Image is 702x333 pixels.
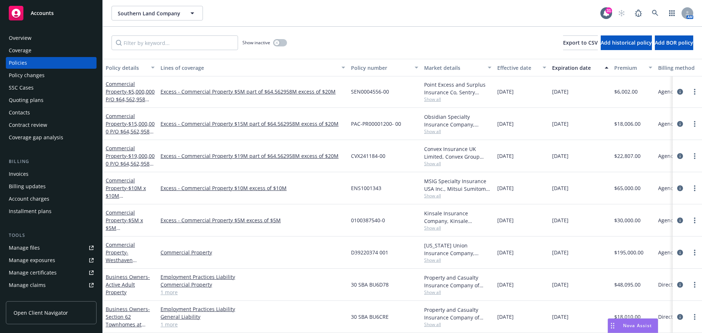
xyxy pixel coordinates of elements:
span: - $10M x $10M [GEOGRAPHIC_DATA] [106,185,152,215]
a: Manage exposures [6,254,97,266]
div: Account charges [9,193,49,205]
div: Expiration date [552,64,600,72]
a: Installment plans [6,205,97,217]
span: - $5,000,000 P/O $64,562,958 [GEOGRAPHIC_DATA] [106,88,155,118]
div: Convex Insurance UK Limited, Convex Group Limited, Amwins [424,145,491,160]
a: Commercial Property [161,249,345,256]
a: more [690,216,699,225]
span: [DATE] [497,184,514,192]
a: Business Owners [106,273,150,296]
a: Excess - Commercial Property $5M excess of $5M [161,216,345,224]
a: Switch app [665,6,679,20]
a: Quoting plans [6,94,97,106]
div: Point Excess and Surplus Insurance Co, Sentry Insurance, Amwins [424,81,491,96]
span: - $5M x $5M [GEOGRAPHIC_DATA] [106,217,152,247]
div: Market details [424,64,483,72]
button: Nova Assist [608,318,658,333]
a: circleInformation [676,120,684,128]
div: Kinsale Insurance Company, Kinsale Insurance, Amwins [424,209,491,225]
a: Billing updates [6,181,97,192]
a: Policy changes [6,69,97,81]
a: Contract review [6,119,97,131]
span: [DATE] [552,184,569,192]
a: Commercial Property [161,281,345,288]
span: 30 SBA BU6D78 [351,281,389,288]
div: SSC Cases [9,82,34,94]
span: Accounts [31,10,54,16]
a: Start snowing [614,6,629,20]
div: Premium [614,64,644,72]
span: $22,807.00 [614,152,641,160]
button: Add historical policy [601,35,652,50]
span: Open Client Navigator [14,309,68,317]
a: Manage claims [6,279,97,291]
span: $18,010.00 [614,313,641,321]
a: circleInformation [676,216,684,225]
a: 1 more [161,288,345,296]
span: [DATE] [552,281,569,288]
span: Show all [424,160,491,167]
div: Policy details [106,64,147,72]
a: circleInformation [676,248,684,257]
a: SSC Cases [6,82,97,94]
span: $48,095.00 [614,281,641,288]
span: - $15,000,000 P/O $64,562,958 [GEOGRAPHIC_DATA] [106,120,155,150]
a: Manage BORs [6,292,97,303]
a: more [690,152,699,160]
a: more [690,313,699,321]
span: $6,002.00 [614,88,638,95]
a: Excess - Commercial Property $15M part of $64.562958M excess of $20M [161,120,345,128]
a: Invoices [6,168,97,180]
a: circleInformation [676,184,684,193]
span: Show all [424,96,491,102]
div: Obsidian Specialty Insurance Company, Obsidian Specialty Insurance Company, Amwins [424,113,491,128]
span: ENS1001343 [351,184,381,192]
a: circleInformation [676,313,684,321]
a: Commercial Property [106,177,152,215]
button: Effective date [494,59,549,76]
span: [DATE] [552,152,569,160]
div: Manage certificates [9,267,57,279]
a: Commercial Property [106,80,155,118]
button: Add BOR policy [655,35,693,50]
span: [DATE] [552,313,569,321]
a: Accounts [6,3,97,23]
div: Manage BORs [9,292,43,303]
a: more [690,120,699,128]
span: Add BOR policy [655,39,693,46]
span: [DATE] [552,88,569,95]
button: Export to CSV [563,35,598,50]
span: [DATE] [552,216,569,224]
a: Contacts [6,107,97,118]
span: $65,000.00 [614,184,641,192]
div: Billing method [658,64,699,72]
span: PAC-PR00001200- 00 [351,120,401,128]
span: [DATE] [552,120,569,128]
span: [DATE] [497,120,514,128]
span: Show all [424,289,491,295]
span: - $19,000,000 P/O $64,562,958 [GEOGRAPHIC_DATA] [106,152,155,182]
span: Show all [424,225,491,231]
a: Manage files [6,242,97,254]
div: Policy number [351,64,410,72]
div: Property and Casualty Insurance Company of [GEOGRAPHIC_DATA], Hartford Insurance Group, The [PERS... [424,306,491,321]
div: MSIG Specialty Insurance USA Inc., Mitsui Sumitomo Insurance Group, Amwins [424,177,491,193]
div: Billing updates [9,181,46,192]
div: Coverage gap analysis [9,132,63,143]
a: circleInformation [676,87,684,96]
span: Show all [424,321,491,328]
span: Direct [658,313,673,321]
a: Commercial Property [106,241,152,279]
a: Commercial Property [106,113,155,150]
button: Policy details [103,59,158,76]
span: CVX241184-00 [351,152,385,160]
div: Manage exposures [9,254,55,266]
a: more [690,184,699,193]
div: Tools [6,232,97,239]
span: Direct [658,281,673,288]
span: Show inactive [242,39,270,46]
div: Lines of coverage [161,64,337,72]
span: Nova Assist [623,322,652,329]
span: - Active Adult Property [106,273,150,296]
